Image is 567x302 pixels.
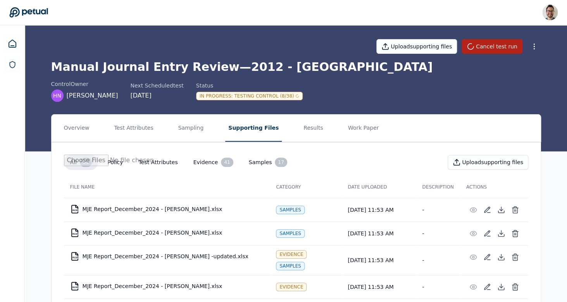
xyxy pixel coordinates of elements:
[72,233,79,235] div: XLSX
[52,115,541,142] nav: Tabs
[221,158,233,167] div: 41
[416,176,460,198] th: Description
[225,115,282,142] button: Supporting Files
[196,92,303,100] div: In Progress : Testing Control (8/38)
[51,60,541,74] h1: Manual Journal Entry Review — 2012 - [GEOGRAPHIC_DATA]
[4,56,21,73] a: SOC 1 Reports
[376,39,457,54] button: Uploadsupporting files
[416,221,460,245] td: -
[494,203,508,217] button: Download File
[64,176,270,198] th: File Name
[132,155,184,169] button: Test Attributes
[494,280,508,294] button: Download File
[187,154,240,170] button: Evidence41
[460,176,528,198] th: Actions
[3,34,22,53] a: Dashboard
[175,115,207,142] button: Sampling
[508,280,522,294] button: Delete File
[466,226,480,240] button: Preview File (hover for quick preview, click for full view)
[527,39,541,53] button: More Options
[243,154,293,170] button: Samples17
[276,262,305,270] div: Samples
[341,275,416,299] td: [DATE] 11:53 AM
[9,7,48,18] a: Go to Dashboard
[480,280,494,294] button: Add/Edit Description
[130,82,183,89] div: Next Scheduled test
[196,82,303,89] div: Status
[416,245,460,275] td: -
[64,277,270,295] td: MJE Report_December_2024 - [PERSON_NAME].xlsx
[341,245,416,275] td: [DATE] 11:53 AM
[72,209,79,211] div: XLSX
[72,286,79,288] div: XLSX
[67,91,118,100] span: [PERSON_NAME]
[64,154,98,170] button: All51
[341,198,416,221] td: [DATE] 11:53 AM
[448,155,528,170] button: Uploadsupporting files
[341,176,416,198] th: Date Uploaded
[300,115,326,142] button: Results
[111,115,156,142] button: Test Attributes
[341,221,416,245] td: [DATE] 11:53 AM
[480,226,494,240] button: Add/Edit Description
[480,203,494,217] button: Add/Edit Description
[270,176,341,198] th: Category
[466,280,480,294] button: Preview File (hover for quick preview, click for full view)
[72,256,79,259] div: XLSX
[51,80,118,88] div: control Owner
[416,198,460,221] td: -
[466,250,480,264] button: Preview File (hover for quick preview, click for full view)
[480,250,494,264] button: Add/Edit Description
[64,247,270,266] td: MJE Report_December_2024 - [PERSON_NAME] -updated.xlsx
[276,229,305,238] div: Samples
[64,223,270,242] td: MJE Report_December_2024 - [PERSON_NAME].xlsx
[494,226,508,240] button: Download File
[80,158,92,167] div: 51
[276,250,307,259] div: Evidence
[462,39,522,54] button: Cancel test run
[64,200,270,218] td: MJE Report_December_2024 - [PERSON_NAME].xlsx
[542,5,558,20] img: Eliot Walker
[61,115,93,142] button: Overview
[345,115,382,142] button: Work Paper
[275,158,287,167] div: 17
[53,92,61,100] span: HN
[508,226,522,240] button: Delete File
[508,250,522,264] button: Delete File
[466,203,480,217] button: Preview File (hover for quick preview, click for full view)
[101,155,129,169] button: Policy
[276,283,307,291] div: Evidence
[276,206,305,214] div: Samples
[416,275,460,299] td: -
[508,203,522,217] button: Delete File
[494,250,508,264] button: Download File
[130,91,183,100] div: [DATE]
